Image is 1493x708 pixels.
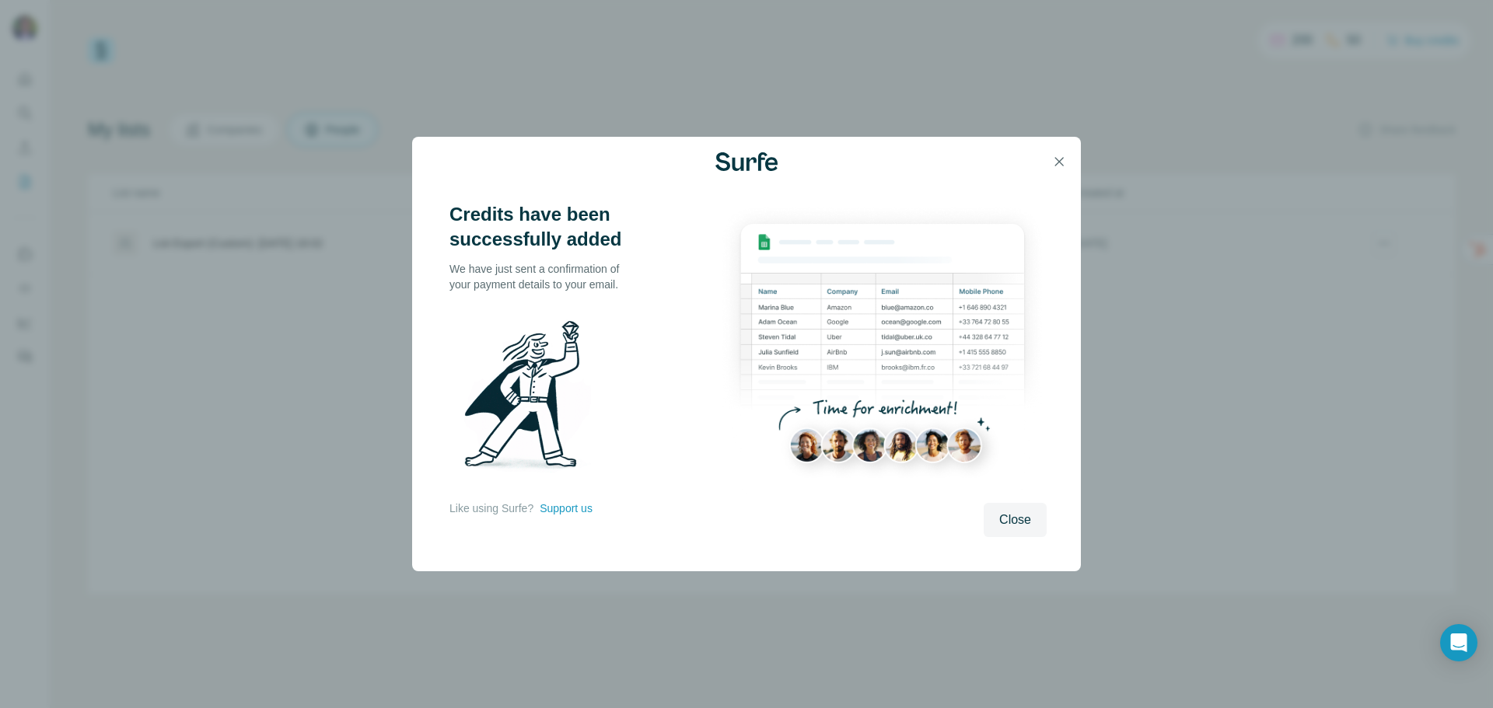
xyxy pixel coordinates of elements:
[449,261,636,292] p: We have just sent a confirmation of your payment details to your email.
[449,202,636,252] h3: Credits have been successfully added
[984,503,1047,537] button: Close
[540,500,593,516] button: Support us
[999,511,1031,529] span: Close
[449,500,533,516] p: Like using Surfe?
[715,152,778,171] img: Surfe Logo
[719,202,1047,494] img: Enrichment Hub - Sheet Preview
[449,311,611,485] img: Surfe Illustration - Man holding diamond
[1440,624,1477,661] div: Open Intercom Messenger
